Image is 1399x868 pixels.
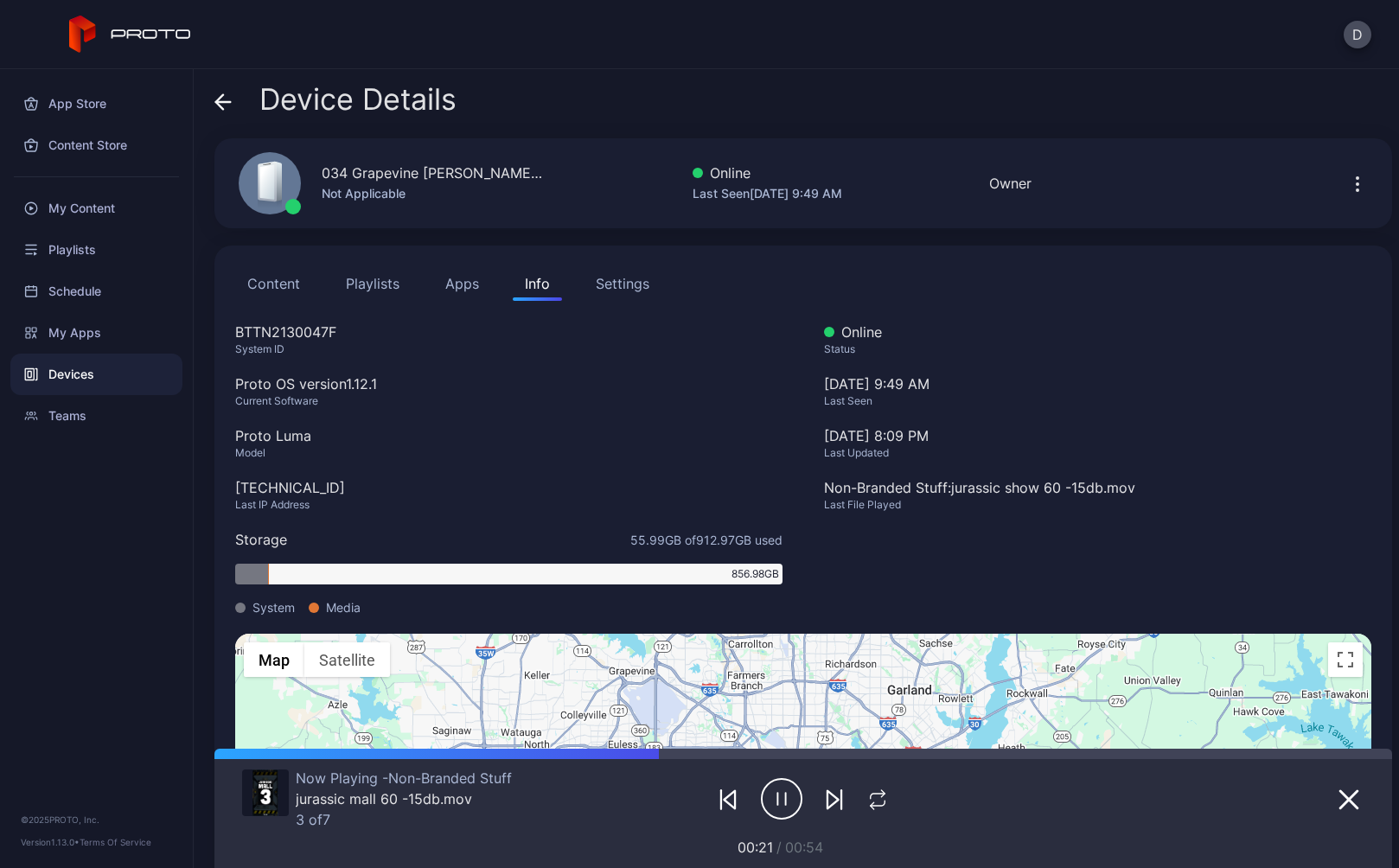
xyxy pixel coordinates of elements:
div: Online [693,163,842,183]
span: 00:54 [785,839,823,856]
div: Current Software [235,394,783,408]
div: Proto OS version 1.12.1 [235,373,783,394]
a: My Apps [10,312,182,354]
div: 034 Grapevine [PERSON_NAME] [GEOGRAPHIC_DATA] [322,163,546,183]
button: Content [235,266,312,301]
span: 856.98 GB [731,566,779,582]
div: [DATE] 8:09 PM [824,425,1371,446]
div: Status [824,342,1371,356]
div: Settings [596,273,649,294]
a: Devices [10,354,182,395]
button: D [1344,21,1371,48]
div: 3 of 7 [296,811,512,828]
span: Media [326,598,361,616]
div: Info [525,273,550,294]
div: Now Playing [296,769,512,787]
a: Terms Of Service [80,837,151,847]
span: Device Details [259,83,457,116]
button: Apps [433,266,491,301]
button: Info [513,266,562,301]
span: 55.99 GB of 912.97 GB used [630,531,783,549]
span: / [776,839,782,856]
div: Not Applicable [322,183,546,204]
div: Last Updated [824,446,1371,460]
a: My Content [10,188,182,229]
a: Schedule [10,271,182,312]
a: App Store [10,83,182,124]
span: Non-Branded Stuff [382,769,512,787]
div: Owner [989,173,1032,194]
div: [TECHNICAL_ID] [235,477,783,498]
div: BTTN2130047F [235,322,783,342]
div: Last File Played [824,498,1371,512]
a: Teams [10,395,182,437]
span: 00:21 [738,839,773,856]
button: Toggle fullscreen view [1328,642,1363,677]
div: [DATE] 9:49 AM [824,373,1371,425]
div: Last Seen [824,394,1371,408]
div: Model [235,446,783,460]
span: Version 1.13.0 • [21,837,80,847]
div: System ID [235,342,783,356]
button: Playlists [334,266,412,301]
div: Proto Luma [235,425,783,446]
span: System [252,598,295,616]
a: Content Store [10,124,182,166]
a: Playlists [10,229,182,271]
div: Non-Branded Stuff: jurassic show 60 -15db.mov [824,477,1371,498]
div: © 2025 PROTO, Inc. [21,813,172,827]
button: Settings [584,266,661,301]
div: Storage [235,529,287,550]
button: Show satellite imagery [304,642,390,677]
div: Online [824,322,1371,342]
div: jurassic mall 60 -15db.mov [296,790,512,807]
button: Show street map [244,642,304,677]
div: Last IP Address [235,498,783,512]
div: Last Seen [DATE] 9:49 AM [693,183,842,204]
